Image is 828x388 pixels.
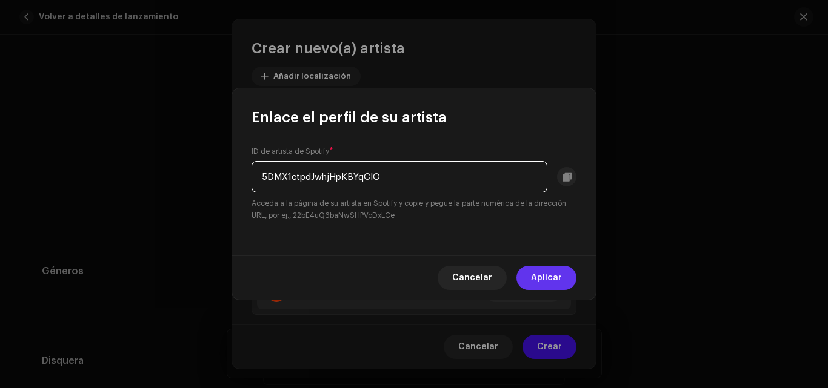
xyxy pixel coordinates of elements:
input: e.g. 22bE4uQ6baNwSHPVcDxLCe [252,161,547,192]
small: Acceda a la página de su artista en Spotify y copie y pegue la parte numérica de la dirección URL... [252,197,576,222]
span: Cancelar [452,266,492,290]
label: ID de artista de Spotify [252,146,333,156]
span: Aplicar [531,266,562,290]
button: Aplicar [516,266,576,290]
button: Cancelar [438,266,507,290]
span: Enlace el perfil de su artista [252,108,447,127]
